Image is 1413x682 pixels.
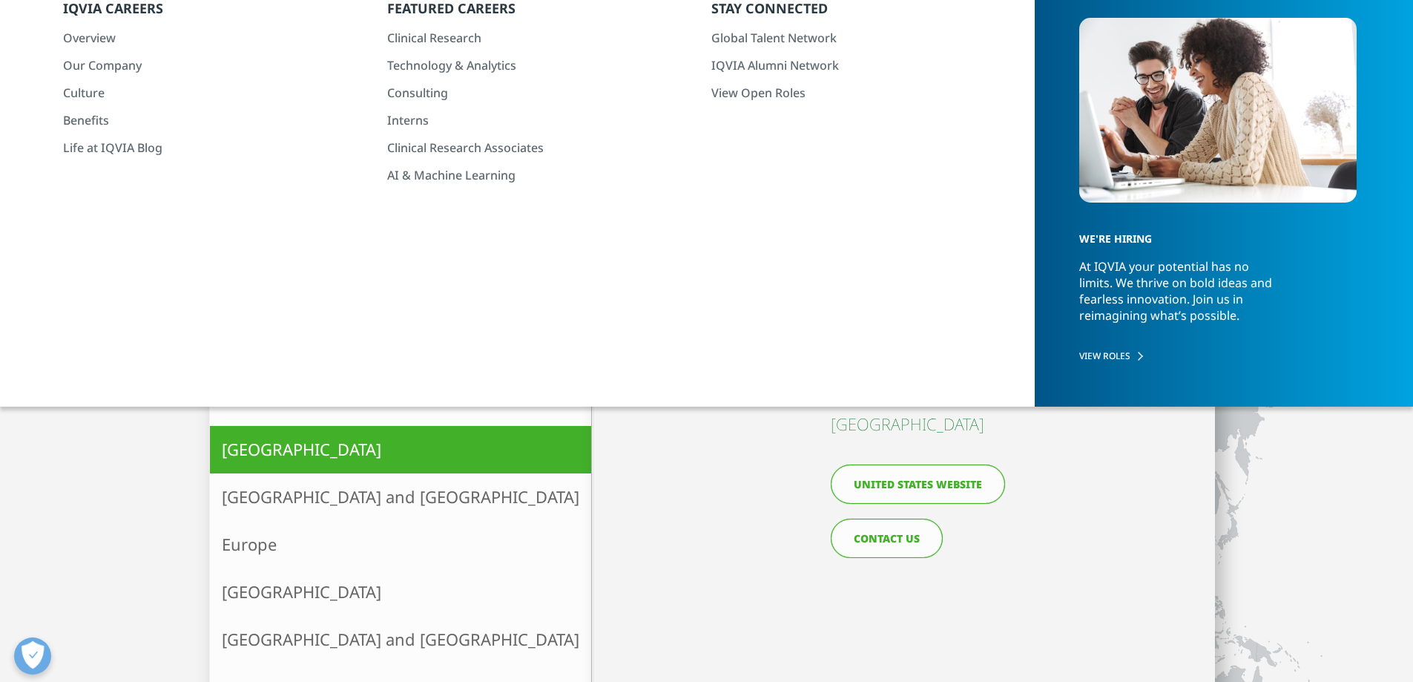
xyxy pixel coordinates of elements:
a: VIEW ROLES [1079,350,1357,362]
a: Clinical Research [387,30,684,46]
a: Clinical Research Associates [387,140,684,156]
a: [GEOGRAPHIC_DATA] and [GEOGRAPHIC_DATA] [210,616,591,663]
a: Interns [387,112,684,128]
a: [GEOGRAPHIC_DATA] [210,568,591,616]
a: [GEOGRAPHIC_DATA] [210,426,591,473]
button: Open Preferences [14,637,51,675]
a: Consulting [387,85,684,101]
a: Life at IQVIA Blog [63,140,360,156]
p: At IQVIA your potential has no limits. We thrive on bold ideas and fearless innovation. Join us i... [1079,258,1284,337]
a: [GEOGRAPHIC_DATA] and [GEOGRAPHIC_DATA] [210,473,591,521]
a: Overview [63,30,360,46]
a: View Open Roles [711,85,1008,101]
a: Culture [63,85,360,101]
a: CONTACT US [831,519,943,558]
a: Our Company [63,57,360,73]
a: Benefits [63,112,360,128]
img: 2213_cheerful-young-colleagues-using-laptop.jpg [1079,18,1357,203]
a: AI & Machine Learning [387,167,684,183]
a: Global Talent Network [711,30,1008,46]
a: Europe [210,521,591,568]
a: IQVIA Alumni Network [711,57,1008,73]
h5: WE'RE HIRING [1079,206,1343,258]
h4: [GEOGRAPHIC_DATA] [831,413,1012,435]
a: Technology & Analytics [387,57,684,73]
a: United States website [831,465,1005,504]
